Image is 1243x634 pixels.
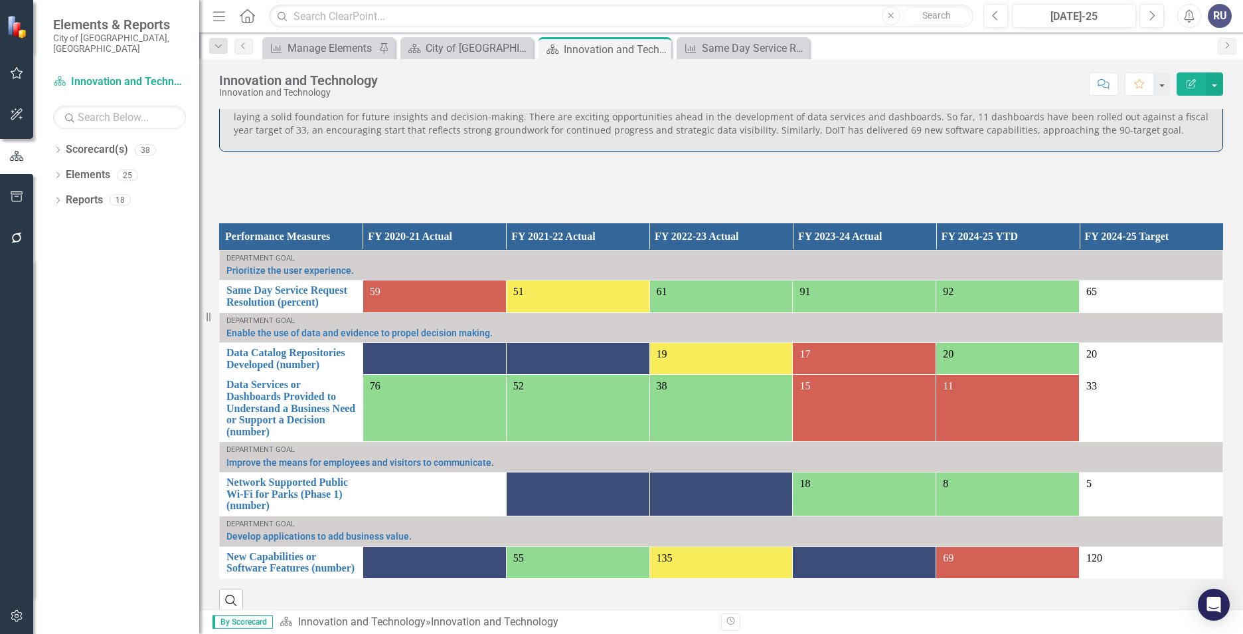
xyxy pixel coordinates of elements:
[1017,9,1131,25] div: [DATE]-25
[226,476,356,512] a: Network Supported Public Wi-Fi for Parks (Phase 1) (number)
[226,284,356,308] a: Same Day Service Request Resolution (percent)
[799,286,810,297] span: 91
[53,74,186,90] a: Innovation and Technology
[904,7,970,25] button: Search
[226,458,1216,468] a: Improve the means for employees and visitors to communicate.
[220,375,363,442] td: Double-Click to Edit Right Click for Context Menu
[564,41,668,58] div: Innovation and Technology
[513,552,524,564] span: 55
[1208,4,1232,28] button: RU
[66,193,103,208] a: Reports
[266,40,375,56] a: Manage Elements
[943,286,953,297] span: 92
[288,40,375,56] div: Manage Elements
[7,15,30,39] img: ClearPoint Strategy
[1086,286,1097,297] span: 65
[370,380,380,391] span: 76
[1086,478,1092,489] span: 5
[226,317,1216,325] div: Department Goal
[280,615,711,630] div: »
[219,73,378,88] div: Innovation and Technology
[404,40,530,56] a: City of [GEOGRAPHIC_DATA]
[1086,552,1102,564] span: 120
[657,348,667,360] span: 19
[1080,375,1223,442] td: Double-Click to Edit
[1080,280,1223,312] td: Double-Click to Edit
[657,552,673,564] span: 135
[110,195,131,206] div: 18
[220,250,1223,280] td: Double-Click to Edit Right Click for Context Menu
[943,348,953,360] span: 20
[426,40,530,56] div: City of [GEOGRAPHIC_DATA]
[53,106,186,129] input: Search Below...
[943,478,948,489] span: 8
[220,280,363,312] td: Double-Click to Edit Right Click for Context Menu
[1012,4,1136,28] button: [DATE]-25
[135,144,156,156] div: 38
[431,615,558,628] div: Innovation and Technology
[219,88,378,98] div: Innovation and Technology
[66,167,110,183] a: Elements
[657,286,667,297] span: 61
[298,615,426,628] a: Innovation and Technology
[226,520,1216,528] div: Department Goal
[220,312,1223,343] td: Double-Click to Edit Right Click for Context Menu
[799,380,810,391] span: 15
[1080,546,1223,578] td: Double-Click to Edit
[226,328,1216,338] a: Enable the use of data and evidence to propel decision making.
[226,255,1216,263] div: Department Goal
[943,380,953,391] span: 11
[269,5,973,28] input: Search ClearPoint...
[212,615,273,629] span: By Scorecard
[66,142,128,158] a: Scorecard(s)
[220,442,1223,473] td: Double-Click to Edit Right Click for Context Menu
[1086,380,1097,391] span: 33
[53,17,186,33] span: Elements & Reports
[1198,589,1230,621] div: Open Intercom Messenger
[220,546,363,578] td: Double-Click to Edit Right Click for Context Menu
[943,552,953,564] span: 69
[1086,348,1097,360] span: 20
[226,347,356,370] a: Data Catalog Repositories Developed (number)
[513,286,524,297] span: 51
[220,343,363,375] td: Double-Click to Edit Right Click for Context Menu
[226,551,356,574] a: New Capabilities or Software Features (number)
[226,379,356,437] a: Data Services or Dashboards Provided to Understand a Business Need or Support a Decision (number)
[799,348,810,360] span: 17
[370,286,380,297] span: 59
[234,84,1208,137] p: The Department of Innovation and Technology (DoIT) continues to set a high standard in customer-f...
[226,532,1216,542] a: Develop applications to add business value.
[513,380,524,391] span: 52
[226,446,1216,454] div: Department Goal
[702,40,806,56] div: Same Day Service Request Resolution (percent)
[226,266,1216,276] a: Prioritize the user experience.
[1080,473,1223,516] td: Double-Click to Edit
[220,473,363,516] td: Double-Click to Edit Right Click for Context Menu
[117,169,138,181] div: 25
[922,10,951,21] span: Search
[220,516,1223,546] td: Double-Click to Edit Right Click for Context Menu
[1080,343,1223,375] td: Double-Click to Edit
[657,380,667,391] span: 38
[680,40,806,56] a: Same Day Service Request Resolution (percent)
[799,478,810,489] span: 18
[53,33,186,54] small: City of [GEOGRAPHIC_DATA], [GEOGRAPHIC_DATA]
